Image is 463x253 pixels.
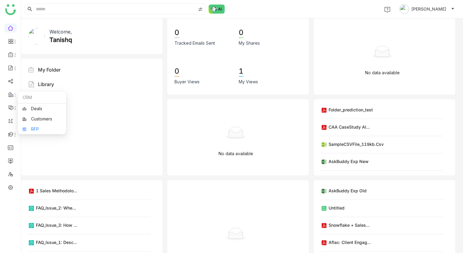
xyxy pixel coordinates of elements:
div: SampleCSVFile_119kb.csv [329,141,384,147]
img: avatar [399,4,409,14]
div: Aflac: Client Engag... [329,239,371,245]
div: FAQ_Issue_1: Desc... [36,239,77,245]
div: 1 [239,66,244,77]
div: Tracked Emails Sent [175,40,215,46]
div: My Views [239,78,258,85]
a: Deals [22,107,61,111]
div: My Folder [38,66,61,73]
a: Customers [22,117,61,121]
p: No data available [365,69,400,76]
div: AskBuddy Exp old [329,187,367,194]
img: help.svg [384,7,390,13]
div: Welcome, [49,28,72,35]
img: 671209acaf585a2378d5d1f7 [28,28,45,44]
img: ask-buddy-normal.svg [209,5,225,14]
div: FAQ_Issue_3: How ... [36,222,77,228]
button: [PERSON_NAME] [398,4,456,14]
div: FAQ_Issue_2: Whe... [36,205,76,211]
div: My Shares [239,40,260,46]
a: RFP [22,127,61,131]
p: No data available [219,150,253,157]
div: Snowflake + Sales... [329,222,370,228]
div: CRM [18,92,66,104]
div: 0 [175,66,179,77]
div: CAA CaseStudy Al... [329,124,370,130]
div: 1 Sales Methodolo... [36,187,77,194]
div: folder_prediction_test [329,107,373,113]
img: search-type.svg [198,7,203,12]
div: 0 [239,28,244,38]
div: Untitled [329,205,345,211]
div: Library [38,81,54,88]
div: Buyer Views [175,78,200,85]
span: [PERSON_NAME] [411,6,446,12]
div: 0 [175,28,179,38]
div: AskBuddy Exp new [329,158,369,165]
div: Tanishq [49,35,72,44]
img: logo [5,4,16,15]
